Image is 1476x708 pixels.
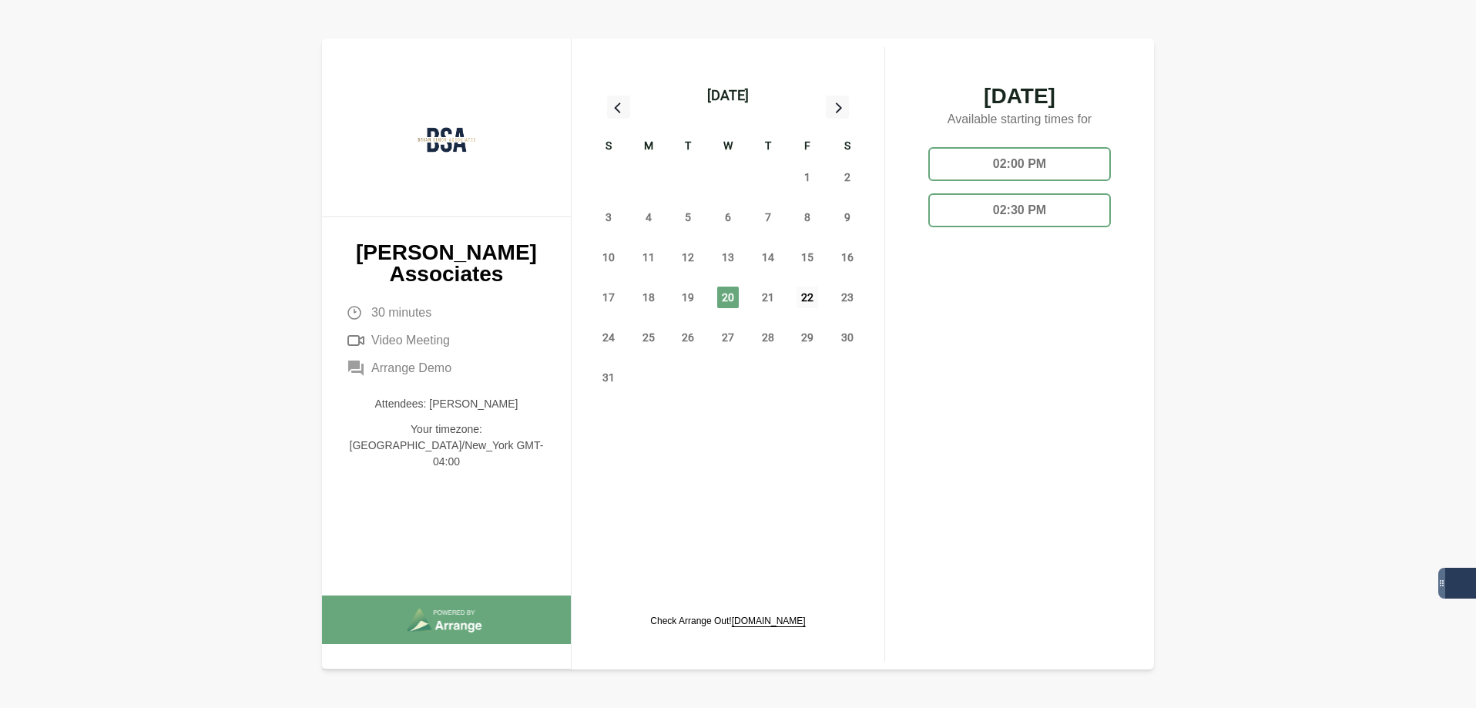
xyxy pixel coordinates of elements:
p: [PERSON_NAME] Associates [347,242,546,285]
a: [DOMAIN_NAME] [732,616,806,626]
span: Thursday, August 21, 2025 [757,287,779,308]
p: Available starting times for [916,107,1123,135]
span: Monday, August 4, 2025 [638,206,659,228]
div: S [589,137,629,157]
span: Friday, August 8, 2025 [797,206,818,228]
span: Tuesday, August 12, 2025 [677,247,699,268]
div: [DATE] [707,85,749,106]
p: Check Arrange Out! [650,615,805,627]
span: Wednesday, August 27, 2025 [717,327,739,348]
span: Monday, August 18, 2025 [638,287,659,308]
span: Tuesday, August 26, 2025 [677,327,699,348]
span: 30 minutes [371,304,431,322]
span: [DATE] [916,86,1123,107]
div: 02:00 PM [928,147,1111,181]
span: Monday, August 11, 2025 [638,247,659,268]
span: Friday, August 29, 2025 [797,327,818,348]
span: Wednesday, August 13, 2025 [717,247,739,268]
span: Friday, August 22, 2025 [797,287,818,308]
div: W [708,137,748,157]
span: Sunday, August 17, 2025 [598,287,619,308]
span: Friday, August 15, 2025 [797,247,818,268]
div: S [827,137,867,157]
span: Thursday, August 14, 2025 [757,247,779,268]
span: Wednesday, August 20, 2025 [717,287,739,308]
span: Video Meeting [371,331,450,350]
span: Monday, August 25, 2025 [638,327,659,348]
span: Sunday, August 31, 2025 [598,367,619,388]
span: Arrange Demo [371,359,451,377]
span: Friday, August 1, 2025 [797,166,818,188]
div: 02:30 PM [928,193,1111,227]
span: Tuesday, August 5, 2025 [677,206,699,228]
p: Attendees: [PERSON_NAME] [347,396,546,412]
div: T [668,137,708,157]
span: Wednesday, August 6, 2025 [717,206,739,228]
span: Sunday, August 10, 2025 [598,247,619,268]
span: Saturday, August 9, 2025 [837,206,858,228]
span: Saturday, August 2, 2025 [837,166,858,188]
span: Sunday, August 3, 2025 [598,206,619,228]
div: F [788,137,828,157]
span: Tuesday, August 19, 2025 [677,287,699,308]
span: Saturday, August 23, 2025 [837,287,858,308]
span: Sunday, August 24, 2025 [598,327,619,348]
span: Saturday, August 30, 2025 [837,327,858,348]
span: Thursday, August 7, 2025 [757,206,779,228]
p: Your timezone: [GEOGRAPHIC_DATA]/New_York GMT-04:00 [347,421,546,470]
span: Saturday, August 16, 2025 [837,247,858,268]
span: Thursday, August 28, 2025 [757,327,779,348]
div: M [629,137,669,157]
div: T [748,137,788,157]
